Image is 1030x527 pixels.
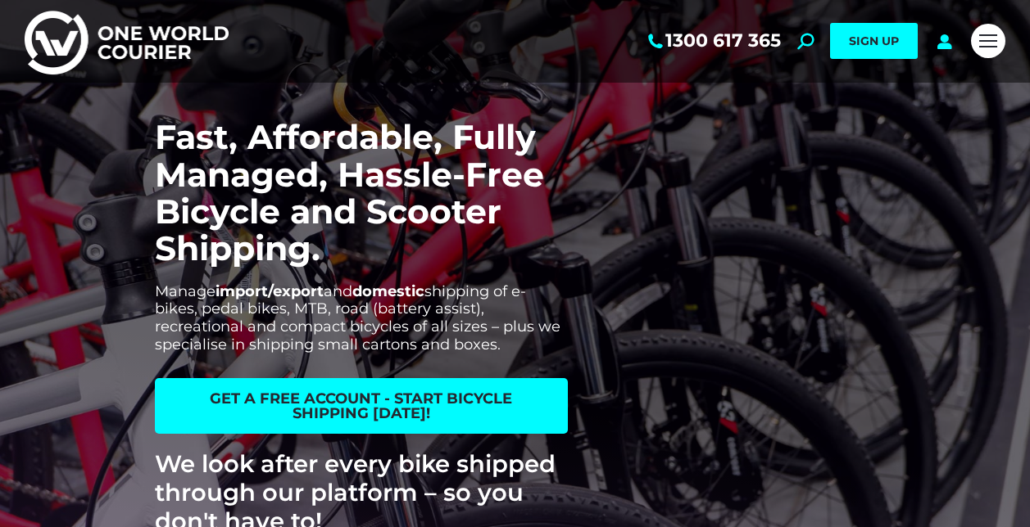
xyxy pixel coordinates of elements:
p: Manage and shipping of e-bikes, pedal bikes, MTB, road (battery assist), recreational and compact... [155,283,569,354]
h1: Fast, Affordable, Fully Managed, Hassle-Free Bicycle and Scooter Shipping. [155,119,569,266]
a: SIGN UP [830,23,918,59]
a: Mobile menu icon [971,24,1005,58]
span: SIGN UP [849,34,899,48]
a: 1300 617 365 [645,30,781,52]
strong: domestic [352,282,424,300]
a: get a free account - start bicycle shipping [DATE]! [155,378,569,434]
span: get a free account - start bicycle shipping [DATE]! [175,391,549,421]
img: One World Courier [25,8,229,74]
strong: import/export [216,282,324,300]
